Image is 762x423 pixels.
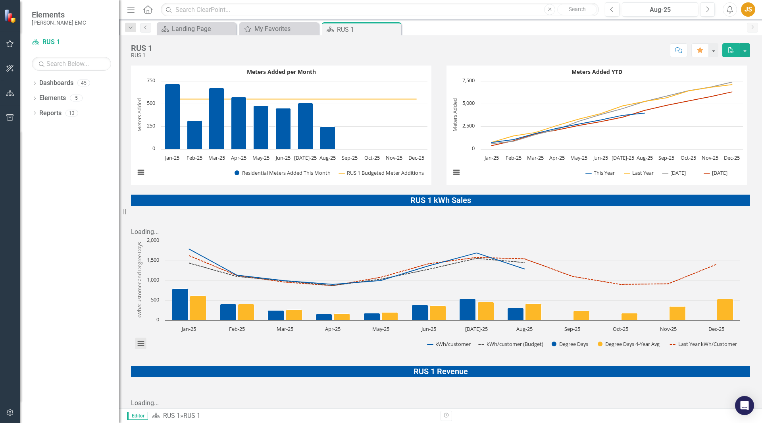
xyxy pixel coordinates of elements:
[382,312,398,320] path: May-25, 198.75. Degree Days 4-Year Avg.
[427,340,470,348] button: Show kWh/customer
[147,236,159,243] text: 2,000
[187,154,202,161] text: Feb-25
[165,81,417,149] g: Residential Meters Added This Month, series 1 of 2. Bar series with 12 bars.
[136,98,143,131] text: Meters Added
[586,169,616,176] button: Show This Year
[229,325,245,332] text: Feb-25
[462,99,475,106] text: 5,000
[681,154,696,161] text: Oct-25
[717,299,733,320] path: Dec-25, 530.5. Degree Days 4-Year Avg.
[593,154,608,161] text: Jun-25
[127,412,148,420] span: Editor
[147,276,159,283] text: 1,000
[408,154,424,161] text: Dec-25
[147,77,155,84] text: 750
[135,167,146,178] button: View chart menu, Meters Added per Month
[32,57,111,71] input: Search Below...
[32,10,86,19] span: Elements
[484,154,499,161] text: Jan-25
[252,154,269,161] text: May-25
[171,97,418,100] g: RUS 1 Budgeted Meter Additions, series 2 of 2. Line with 12 data points.
[660,325,677,332] text: Nov-25
[670,306,686,320] path: Nov-25, 345. Degree Days 4-Year Avg.
[724,154,740,161] text: Dec-25
[183,412,200,419] div: RUS 1
[65,110,78,116] div: 13
[77,80,90,87] div: 45
[268,310,284,320] path: Mar-25, 244. Degree Days.
[525,303,542,320] path: Aug-25, 418.75. Degree Days 4-Year Avg.
[462,77,475,84] text: 7,500
[557,4,597,15] button: Search
[147,122,155,129] text: 250
[421,325,436,332] text: Jun-25
[570,154,587,161] text: May-25
[165,84,180,149] path: Jan-25, 717. Residential Meters Added This Month.
[181,325,196,332] text: Jan-25
[506,154,521,161] text: Feb-25
[294,154,317,161] text: [DATE]-25
[446,66,747,185] svg: Interactive chart
[569,6,586,12] span: Search
[670,340,737,348] button: Show Last Year kWh/Customer
[622,313,638,320] path: Oct-25, 177.75. Degree Days 4-Year Avg.
[277,325,293,332] text: Mar-25
[549,154,565,161] text: Apr-25
[325,325,341,332] text: Apr-25
[564,325,580,332] text: Sep-25
[704,169,740,176] button: Show 3 Years Ago
[147,99,155,106] text: 500
[131,237,744,356] svg: Interactive chart
[32,38,111,47] a: RUS 1
[451,167,462,178] button: View chart menu, Meters Added YTD
[735,396,754,415] div: Open Intercom Messenger
[172,24,234,34] div: Landing Page
[414,367,468,376] span: RUS 1 Revenue
[364,154,380,161] text: Oct-25
[220,304,237,320] path: Feb-25, 405. Degree Days.
[462,122,475,129] text: 2,500
[208,154,225,161] text: Mar-25
[571,68,622,75] text: Meters Added YTD
[702,154,718,161] text: Nov-25
[254,106,269,149] path: May-25, 478. Residential Meters Added This Month.
[187,120,202,149] path: Feb-25, 313. Residential Meters Added This Month.
[238,304,254,320] path: Feb-25, 407. Degree Days 4-Year Avg.
[209,88,224,149] path: Mar-25, 675. Residential Meters Added This Month.
[508,308,524,320] path: Aug-25, 308. Degree Days.
[131,52,152,58] div: RUS 1
[598,340,662,348] button: Show Degree Days 4-Year Avg
[131,237,750,356] div: Chart. Highcharts interactive chart.
[527,154,544,161] text: Mar-25
[135,338,146,349] button: View chart menu, Chart
[39,79,73,88] a: Dashboards
[275,154,291,161] text: Jun-25
[412,305,428,320] path: Jun-25, 381. Degree Days.
[465,325,488,332] text: [DATE]-25
[622,2,698,17] button: Aug-25
[161,3,599,17] input: Search ClearPoint...
[254,24,317,34] div: My Favorites
[612,154,634,161] text: [DATE]-25
[131,44,152,52] div: RUS 1
[247,68,316,75] text: Meters Added per Month
[131,66,435,185] div: Meters Added per Month. Highcharts interactive chart.
[552,340,589,348] button: Show Degree Days
[334,313,350,320] path: Apr-25, 162.75. Degree Days 4-Year Avg.
[231,154,246,161] text: Apr-25
[624,169,654,176] button: Show Last Year
[70,95,83,102] div: 5
[147,256,159,263] text: 1,500
[342,154,358,161] text: Sep-25
[241,24,317,34] a: My Favorites
[190,296,206,320] path: Jan-25, 616. Degree Days 4-Year Avg.
[364,313,380,320] path: May-25, 179. Degree Days.
[164,154,179,161] text: Jan-25
[190,296,733,320] g: Degree Days 4-Year Avg, series 4 of 5. Bar series with 12 bars.
[446,66,750,185] div: Meters Added YTD. Highcharts interactive chart.
[372,325,389,332] text: May-25
[478,340,543,348] button: Show kWh/customer (Budget)
[39,94,66,103] a: Elements
[386,154,402,161] text: Nov-25
[172,288,189,320] path: Jan-25, 800. Degree Days.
